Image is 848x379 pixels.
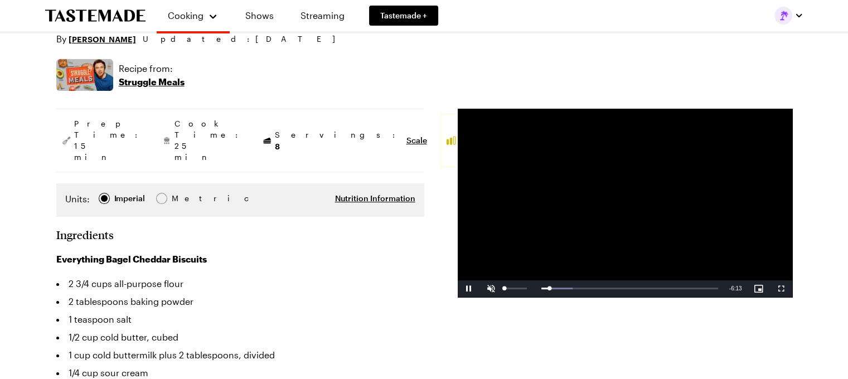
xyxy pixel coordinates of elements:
span: - [729,285,731,291]
p: By [56,32,136,46]
li: 1 teaspoon salt [56,310,424,328]
div: Volume Level [504,288,527,289]
button: Picture-in-Picture [748,280,770,297]
a: [PERSON_NAME] [69,33,136,45]
div: Imperial Metric [65,192,195,208]
button: Unmute [480,280,502,297]
span: Tastemade + [380,10,427,21]
span: 8 [275,140,280,151]
li: 2 3/4 cups all-purpose flour [56,275,424,293]
button: Fullscreen [770,280,792,297]
span: Updated : [DATE] [143,33,346,45]
label: Units: [65,192,90,206]
p: Struggle Meals [119,75,185,89]
div: Metric [172,192,195,205]
div: Progress Bar [541,288,718,289]
div: Imperial [114,192,145,205]
video-js: Video Player [458,109,792,297]
span: Imperial [114,192,146,205]
li: 1 cup cold buttermilk plus 2 tablespoons, divided [56,346,424,364]
button: Scale [406,135,427,146]
a: Tastemade + [369,6,438,26]
span: Prep Time: 15 min [74,118,143,163]
span: Cooking [168,10,203,21]
img: Show where recipe is used [56,59,113,91]
a: To Tastemade Home Page [45,9,146,22]
a: Recipe from:Struggle Meals [119,62,185,89]
h3: Everything Bagel Cheddar Biscuits [56,252,424,266]
button: Pause [458,280,480,297]
button: Profile picture [774,7,803,25]
span: Cook Time: 25 min [175,118,244,163]
li: 2 tablespoons baking powder [56,293,424,310]
h2: Ingredients [56,228,114,241]
button: Cooking [168,4,219,27]
span: 6:13 [731,285,742,291]
li: 1/2 cup cold butter, cubed [56,328,424,346]
img: Profile picture [774,7,792,25]
span: Servings: [275,129,401,152]
span: Metric [172,192,196,205]
button: Nutrition Information [335,193,415,204]
p: Recipe from: [119,62,185,75]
